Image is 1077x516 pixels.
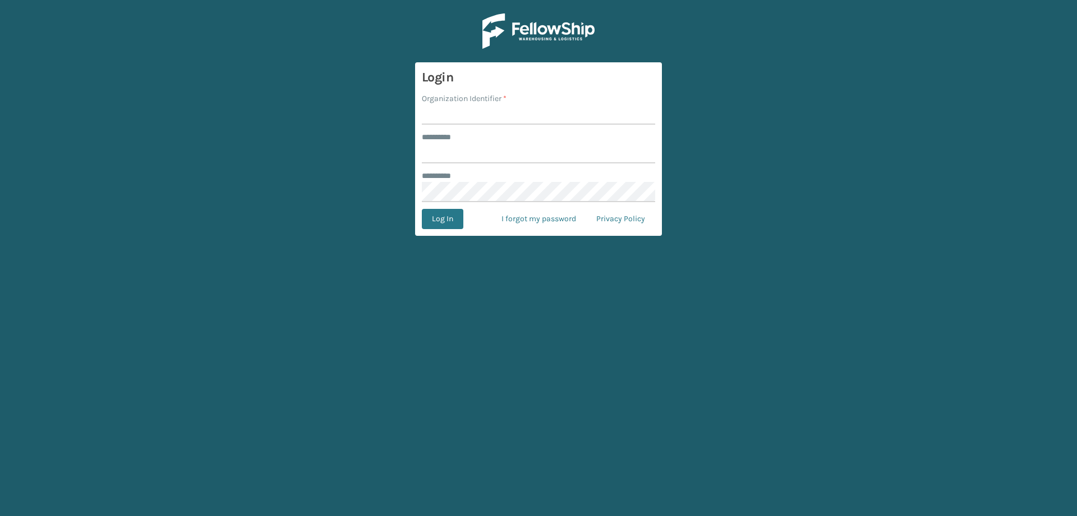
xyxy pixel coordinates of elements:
button: Log In [422,209,463,229]
h3: Login [422,69,655,86]
label: Organization Identifier [422,93,507,104]
a: Privacy Policy [586,209,655,229]
img: Logo [482,13,595,49]
a: I forgot my password [491,209,586,229]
